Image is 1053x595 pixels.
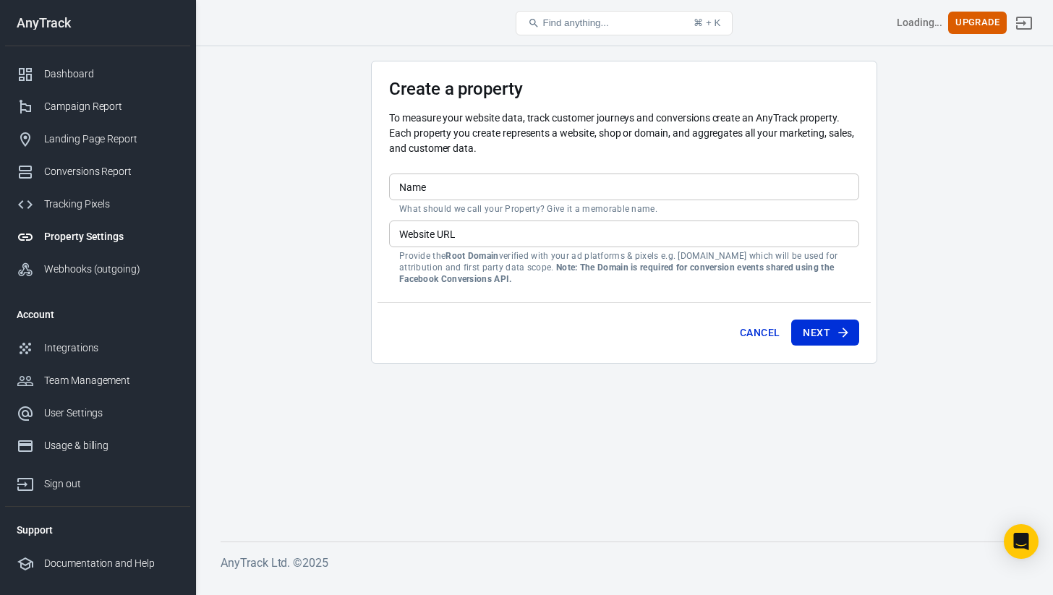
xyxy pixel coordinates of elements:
div: Integrations [44,341,179,356]
li: Account [5,297,190,332]
p: What should we call your Property? Give it a memorable name. [399,203,849,215]
h6: AnyTrack Ltd. © 2025 [221,554,1028,572]
a: Team Management [5,364,190,397]
p: To measure your website data, track customer journeys and conversions create an AnyTrack property... [389,111,859,156]
div: Open Intercom Messenger [1004,524,1039,559]
a: Landing Page Report [5,123,190,155]
a: Webhooks (outgoing) [5,253,190,286]
button: Find anything...⌘ + K [516,11,733,35]
div: Tracking Pixels [44,197,179,212]
div: Account id: <> [897,15,943,30]
a: Integrations [5,332,190,364]
a: Campaign Report [5,90,190,123]
strong: Note: The Domain is required for conversion events shared using the Facebook Conversions API. [399,262,834,284]
div: Webhooks (outgoing) [44,262,179,277]
li: Support [5,513,190,547]
div: Team Management [44,373,179,388]
a: Sign out [1007,6,1041,40]
h3: Create a property [389,79,859,99]
div: Usage & billing [44,438,179,453]
div: Campaign Report [44,99,179,114]
div: Landing Page Report [44,132,179,147]
a: Tracking Pixels [5,188,190,221]
a: Usage & billing [5,429,190,462]
button: Next [791,320,859,346]
a: Dashboard [5,58,190,90]
button: Cancel [734,320,785,346]
div: Dashboard [44,67,179,82]
input: Your Website Name [389,174,859,200]
a: Sign out [5,462,190,500]
div: ⌘ + K [694,17,720,28]
strong: Root Domain [445,251,498,261]
div: Property Settings [44,229,179,244]
span: Find anything... [542,17,608,28]
a: Property Settings [5,221,190,253]
p: Provide the verified with your ad platforms & pixels e.g. [DOMAIN_NAME] which will be used for at... [399,250,849,285]
div: Sign out [44,476,179,492]
a: User Settings [5,397,190,429]
div: Documentation and Help [44,556,179,571]
div: AnyTrack [5,17,190,30]
button: Upgrade [948,12,1007,34]
div: User Settings [44,406,179,421]
div: Conversions Report [44,164,179,179]
input: example.com [389,221,859,247]
a: Conversions Report [5,155,190,188]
